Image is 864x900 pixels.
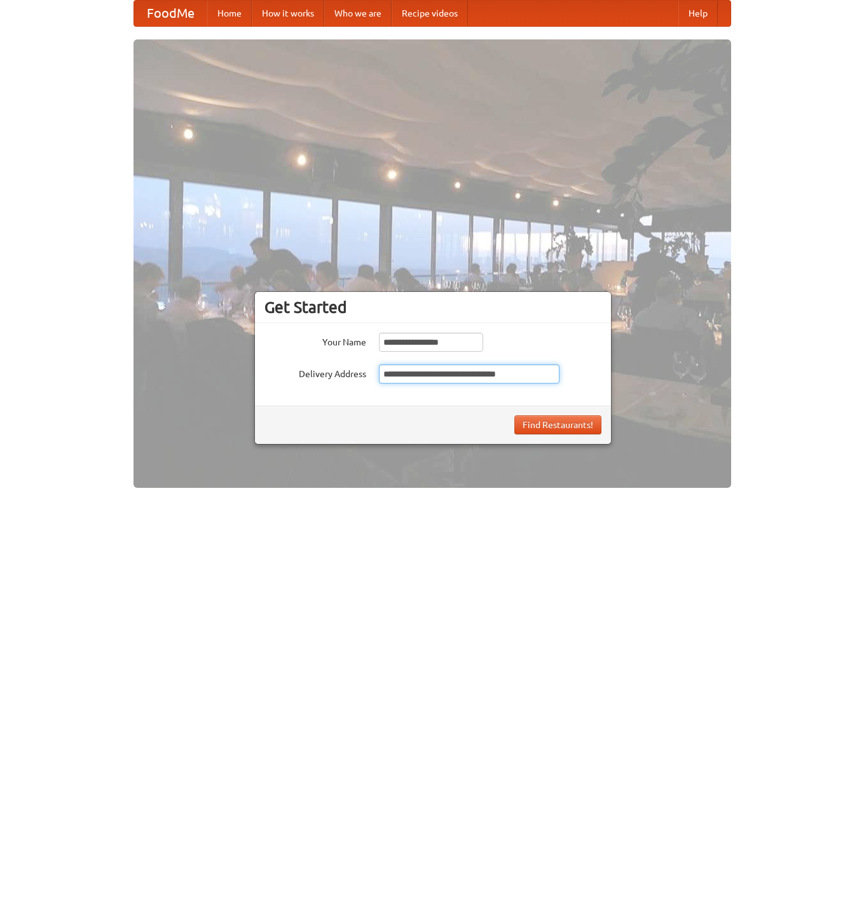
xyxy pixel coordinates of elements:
a: Home [207,1,252,26]
a: Recipe videos [392,1,468,26]
label: Delivery Address [264,364,366,380]
h3: Get Started [264,298,601,317]
a: How it works [252,1,324,26]
button: Find Restaurants! [514,415,601,434]
a: FoodMe [134,1,207,26]
label: Your Name [264,333,366,349]
a: Help [678,1,718,26]
a: Who we are [324,1,392,26]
